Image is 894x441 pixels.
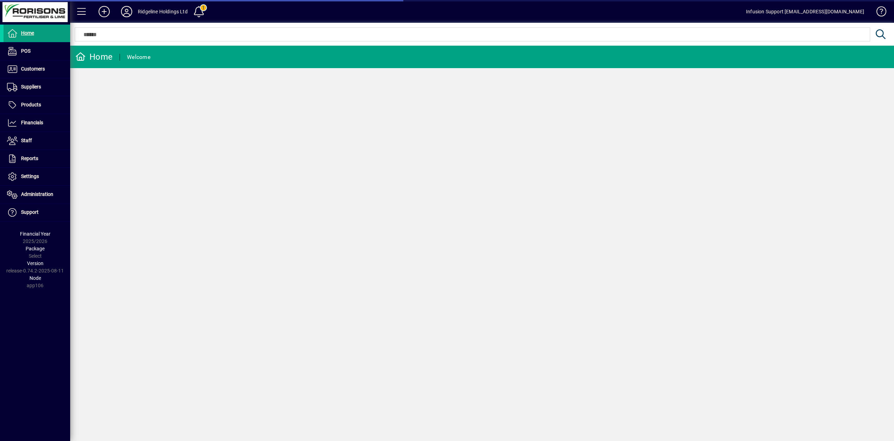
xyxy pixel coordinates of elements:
[93,5,115,18] button: Add
[4,132,70,150] a: Staff
[746,6,864,17] div: Infusion Support [EMAIL_ADDRESS][DOMAIN_NAME]
[21,30,34,36] span: Home
[21,191,53,197] span: Administration
[115,5,138,18] button: Profile
[138,6,188,17] div: Ridgeline Holdings Ltd
[21,120,43,125] span: Financials
[21,156,38,161] span: Reports
[21,48,31,54] span: POS
[4,168,70,185] a: Settings
[4,96,70,114] a: Products
[127,52,150,63] div: Welcome
[21,84,41,90] span: Suppliers
[4,204,70,221] a: Support
[4,114,70,132] a: Financials
[21,173,39,179] span: Settings
[4,42,70,60] a: POS
[27,261,43,266] span: Version
[20,231,51,237] span: Financial Year
[21,138,32,143] span: Staff
[21,209,39,215] span: Support
[26,246,45,251] span: Package
[4,186,70,203] a: Administration
[29,275,41,281] span: Node
[21,66,45,72] span: Customers
[75,51,113,62] div: Home
[4,60,70,78] a: Customers
[871,1,885,24] a: Knowledge Base
[4,150,70,167] a: Reports
[21,102,41,107] span: Products
[4,78,70,96] a: Suppliers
